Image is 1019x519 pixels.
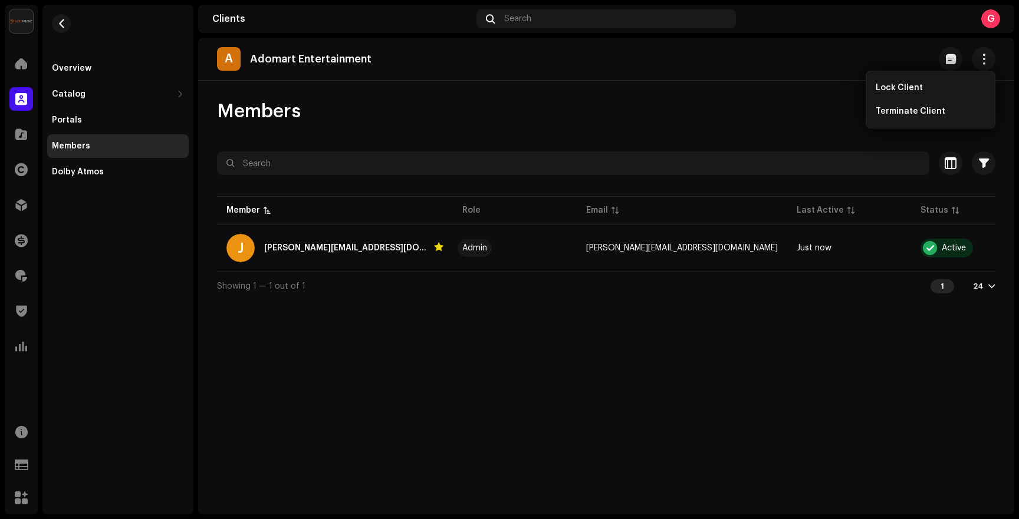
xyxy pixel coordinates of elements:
p: Adomart Entertainment [250,53,372,65]
span: Showing 1 — 1 out of 1 [217,282,305,290]
div: Email [586,204,608,216]
div: Dolby Atmos [52,167,104,177]
div: jay.l@adomartentmt.com [264,241,429,255]
div: 24 [973,282,984,291]
div: 1 [931,279,954,293]
div: Overview [52,64,91,73]
span: Admin [462,244,567,252]
div: Status [921,204,948,216]
span: Lock Client [876,83,923,92]
span: Search [504,14,531,24]
span: jay.l@adomartentmt.com [586,244,778,252]
div: Clients [212,14,472,24]
div: Member [226,204,260,216]
re-m-nav-dropdown: Catalog [47,82,189,106]
div: G [981,9,1000,28]
div: Portals [52,115,82,125]
img: 0c83fa6b-fe7a-4d9f-997f-5ab2fec308a3 [9,9,33,33]
span: Members [217,100,301,123]
div: Active [942,244,966,252]
input: Search [217,151,929,175]
div: Last Active [797,204,844,216]
re-m-nav-item: Members [47,134,189,158]
re-m-nav-item: Portals [47,108,189,132]
span: Just now [797,244,831,252]
div: A [217,47,241,71]
div: Members [52,141,90,151]
re-m-nav-item: Dolby Atmos [47,160,189,184]
div: Admin [462,244,487,252]
div: J [226,234,255,262]
span: Terminate Client [876,107,945,116]
div: Catalog [52,90,86,99]
re-m-nav-item: Overview [47,57,189,80]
